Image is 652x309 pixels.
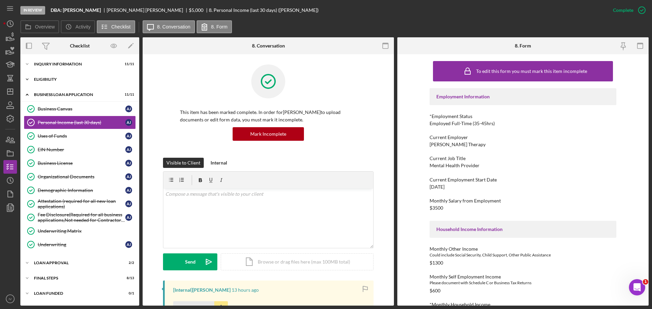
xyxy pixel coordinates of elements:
[143,20,195,33] button: 8. Conversation
[24,184,136,197] a: Demographic InformationAJ
[430,246,616,252] div: Monthly Other Income
[3,292,17,306] button: IV
[20,20,59,33] button: Overview
[515,43,531,49] div: 8. Form
[20,6,45,15] div: In Review
[38,133,125,139] div: Uses of Funds
[189,7,203,13] span: $5,000
[75,24,90,30] label: Activity
[34,62,117,66] div: INQUIRY INFORMATION
[173,287,231,293] div: [Internal] [PERSON_NAME]
[125,241,132,248] div: A J
[125,160,132,167] div: A J
[38,188,125,193] div: Demographic Information
[24,197,136,211] a: Attestation (required for all new loan applications)AJ
[61,20,95,33] button: Activity
[70,43,90,49] div: Checklist
[24,238,136,251] a: UnderwritingAJ
[436,227,610,232] div: Household Income Information
[38,174,125,179] div: Organizational Documents
[38,242,125,247] div: Underwriting
[252,43,285,49] div: 8. Conversation
[97,20,135,33] button: Checklist
[122,276,134,280] div: 8 / 13
[209,7,319,13] div: 8. Personal Income (last 30 days) ([PERSON_NAME])
[24,224,136,238] a: Underwriting Matrix
[430,279,616,286] div: Please document with Schedule C or Business Tax Returns
[211,158,227,168] div: Internal
[125,133,132,139] div: A J
[606,3,649,17] button: Complete
[643,279,648,285] span: 1
[430,156,616,161] div: Current Job Title
[34,77,131,81] div: Eligibility
[24,170,136,184] a: Organizational DocumentsAJ
[430,260,443,266] div: $1300
[430,198,616,204] div: Monthly Salary from Employment
[8,297,12,301] text: IV
[250,127,286,141] div: Mark Incomplete
[430,274,616,279] div: Monthly Self Employment Income
[122,261,134,265] div: 2 / 2
[430,252,616,258] div: Could include Social Security, Child Support, Other Public Assistance
[430,135,616,140] div: Current Employer
[34,291,117,295] div: LOAN FUNDED
[38,198,125,209] div: Attestation (required for all new loan applications)
[180,109,357,124] p: This item has been marked complete. In order for [PERSON_NAME] to upload documents or edit form d...
[111,24,131,30] label: Checklist
[122,291,134,295] div: 0 / 1
[38,228,135,234] div: Underwriting Matrix
[125,105,132,112] div: A J
[107,7,189,13] div: [PERSON_NAME] [PERSON_NAME]
[24,116,136,129] a: Personal Income (last 30 days)AJ
[430,302,616,307] div: *Monthly Household Income
[233,127,304,141] button: Mark Incomplete
[34,261,117,265] div: Loan Approval
[430,184,445,190] div: [DATE]
[38,120,125,125] div: Personal Income (last 30 days)
[38,160,125,166] div: Business License
[125,173,132,180] div: A J
[34,93,117,97] div: BUSINESS LOAN APPLICATION
[125,146,132,153] div: A J
[125,187,132,194] div: A J
[629,279,645,295] iframe: Intercom live chat
[35,24,55,30] label: Overview
[163,158,204,168] button: Visible to Client
[38,212,125,223] div: Fee Disclosure(Required for all business applications,Not needed for Contractor loans)
[38,106,125,112] div: Business Canvas
[125,214,132,221] div: A J
[430,114,616,119] div: *Employment Status
[197,20,232,33] button: 8. Form
[232,287,259,293] time: 2025-10-10 04:44
[436,94,610,99] div: Employment Information
[430,163,479,168] div: Mental Health Provider
[125,119,132,126] div: A J
[430,142,486,147] div: [PERSON_NAME] Therapy
[122,62,134,66] div: 11 / 11
[185,253,196,270] div: Send
[38,147,125,152] div: EIN Number
[24,143,136,156] a: EIN NumberAJ
[34,276,117,280] div: Final Steps
[157,24,191,30] label: 8. Conversation
[430,288,440,293] div: $600
[51,7,101,13] b: DBA: [PERSON_NAME]
[430,205,443,211] div: $3500
[476,69,587,74] div: To edit this form you must mark this item incomplete
[613,3,633,17] div: Complete
[430,121,495,126] div: Employed Full-Time (35-45hrs)
[125,200,132,207] div: A J
[24,129,136,143] a: Uses of FundsAJ
[430,177,616,182] div: Current Employment Start Date
[166,158,200,168] div: Visible to Client
[163,253,217,270] button: Send
[24,102,136,116] a: Business CanvasAJ
[207,158,231,168] button: Internal
[24,156,136,170] a: Business LicenseAJ
[122,93,134,97] div: 11 / 11
[24,211,136,224] a: Fee Disclosure(Required for all business applications,Not needed for Contractor loans)AJ
[211,24,228,30] label: 8. Form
